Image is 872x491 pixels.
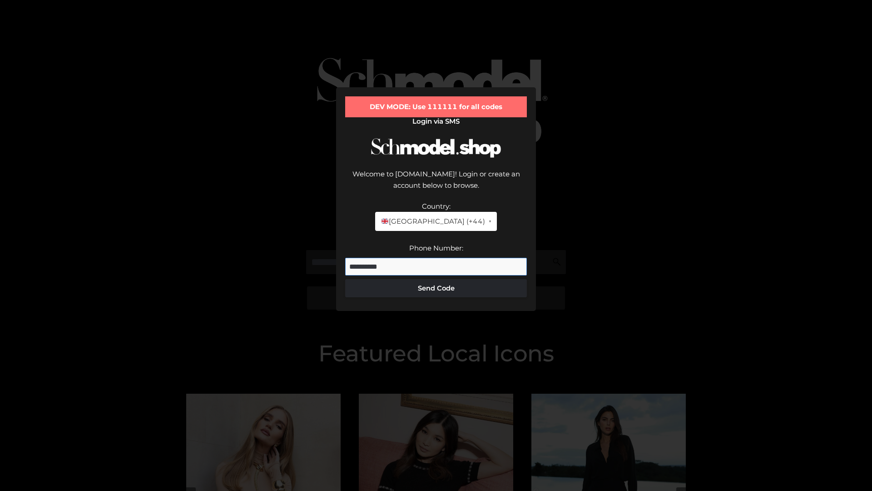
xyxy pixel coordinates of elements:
[422,202,451,210] label: Country:
[409,244,463,252] label: Phone Number:
[345,96,527,117] div: DEV MODE: Use 111111 for all codes
[368,130,504,166] img: Schmodel Logo
[345,117,527,125] h2: Login via SMS
[381,215,485,227] span: [GEOGRAPHIC_DATA] (+44)
[345,168,527,200] div: Welcome to [DOMAIN_NAME]! Login or create an account below to browse.
[345,279,527,297] button: Send Code
[381,218,388,225] img: 🇬🇧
